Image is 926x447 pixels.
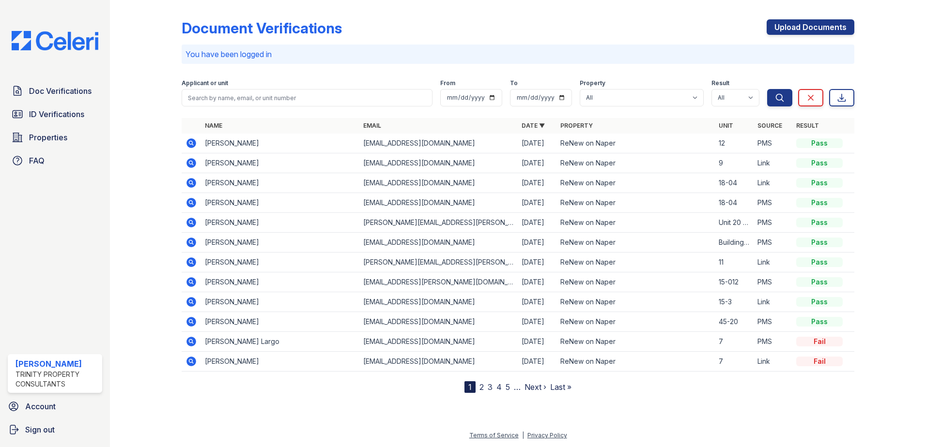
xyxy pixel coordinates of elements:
td: PMS [754,213,792,233]
td: [PERSON_NAME][EMAIL_ADDRESS][PERSON_NAME][DOMAIN_NAME] [359,253,518,272]
div: Trinity Property Consultants [15,370,98,389]
td: 9 [715,153,754,173]
a: Terms of Service [469,432,519,439]
td: [EMAIL_ADDRESS][DOMAIN_NAME] [359,193,518,213]
div: Pass [796,218,843,227]
td: [EMAIL_ADDRESS][DOMAIN_NAME] [359,173,518,193]
td: PMS [754,134,792,153]
div: Pass [796,257,843,267]
div: Pass [796,158,843,168]
td: ReNew on Naper [556,213,715,233]
div: Pass [796,198,843,208]
td: [EMAIL_ADDRESS][DOMAIN_NAME] [359,292,518,312]
a: Date ▼ [522,122,545,129]
a: Name [205,122,222,129]
td: [PERSON_NAME][EMAIL_ADDRESS][PERSON_NAME][DOMAIN_NAME] [359,213,518,233]
td: ReNew on Naper [556,193,715,213]
a: Upload Documents [767,19,854,35]
td: Link [754,153,792,173]
td: [EMAIL_ADDRESS][PERSON_NAME][DOMAIN_NAME] [359,272,518,292]
td: PMS [754,312,792,332]
div: Fail [796,337,843,346]
a: Account [4,397,106,416]
td: [EMAIL_ADDRESS][DOMAIN_NAME] [359,332,518,352]
td: Unit 20 building 45 [715,213,754,233]
span: ID Verifications [29,108,84,120]
td: Link [754,253,792,272]
a: Last » [550,382,571,392]
label: From [440,79,455,87]
td: [DATE] [518,292,556,312]
td: [EMAIL_ADDRESS][DOMAIN_NAME] [359,312,518,332]
a: Result [796,122,819,129]
td: 45-20 [715,312,754,332]
input: Search by name, email, or unit number [182,89,432,106]
td: [PERSON_NAME] [201,292,359,312]
span: Properties [29,132,67,143]
td: [PERSON_NAME] [201,233,359,253]
td: ReNew on Naper [556,153,715,173]
a: Sign out [4,420,106,439]
a: 3 [488,382,493,392]
td: PMS [754,193,792,213]
div: | [522,432,524,439]
td: [DATE] [518,253,556,272]
td: [PERSON_NAME] [201,253,359,272]
td: [PERSON_NAME] [201,153,359,173]
td: [DATE] [518,173,556,193]
td: [DATE] [518,312,556,332]
td: 15-012 [715,272,754,292]
td: [PERSON_NAME] [201,272,359,292]
td: [EMAIL_ADDRESS][DOMAIN_NAME] [359,153,518,173]
div: 1 [464,381,476,393]
span: Doc Verifications [29,85,92,97]
div: Pass [796,297,843,307]
td: [DATE] [518,213,556,233]
td: [PERSON_NAME] [201,193,359,213]
td: PMS [754,332,792,352]
td: [PERSON_NAME] [201,134,359,153]
span: Account [25,401,56,412]
a: 4 [496,382,502,392]
td: PMS [754,233,792,253]
span: FAQ [29,155,45,166]
td: 11 [715,253,754,272]
a: Source [757,122,782,129]
td: [EMAIL_ADDRESS][DOMAIN_NAME] [359,233,518,253]
td: [DATE] [518,193,556,213]
td: ReNew on Naper [556,253,715,272]
td: [PERSON_NAME] [201,173,359,193]
label: Property [580,79,605,87]
td: ReNew on Naper [556,352,715,372]
div: Document Verifications [182,19,342,37]
a: Property [560,122,593,129]
div: Pass [796,138,843,148]
label: Applicant or unit [182,79,228,87]
td: [PERSON_NAME] Largo [201,332,359,352]
td: Link [754,292,792,312]
td: [DATE] [518,332,556,352]
td: ReNew on Naper [556,312,715,332]
div: Pass [796,238,843,247]
td: Building 18 unit 7 [715,233,754,253]
td: 12 [715,134,754,153]
td: ReNew on Naper [556,292,715,312]
td: 15-3 [715,292,754,312]
a: Email [363,122,381,129]
td: [EMAIL_ADDRESS][DOMAIN_NAME] [359,134,518,153]
td: [DATE] [518,272,556,292]
div: Pass [796,277,843,287]
div: Pass [796,317,843,327]
td: Link [754,352,792,372]
div: Pass [796,178,843,188]
a: Doc Verifications [8,81,102,101]
td: Link [754,173,792,193]
td: ReNew on Naper [556,332,715,352]
img: CE_Logo_Blue-a8612792a0a2168367f1c8372b55b34899dd931a85d93a1a3d3e32e68fde9ad4.png [4,31,106,50]
a: Properties [8,128,102,147]
span: Sign out [25,424,55,435]
label: Result [711,79,729,87]
a: FAQ [8,151,102,170]
label: To [510,79,518,87]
